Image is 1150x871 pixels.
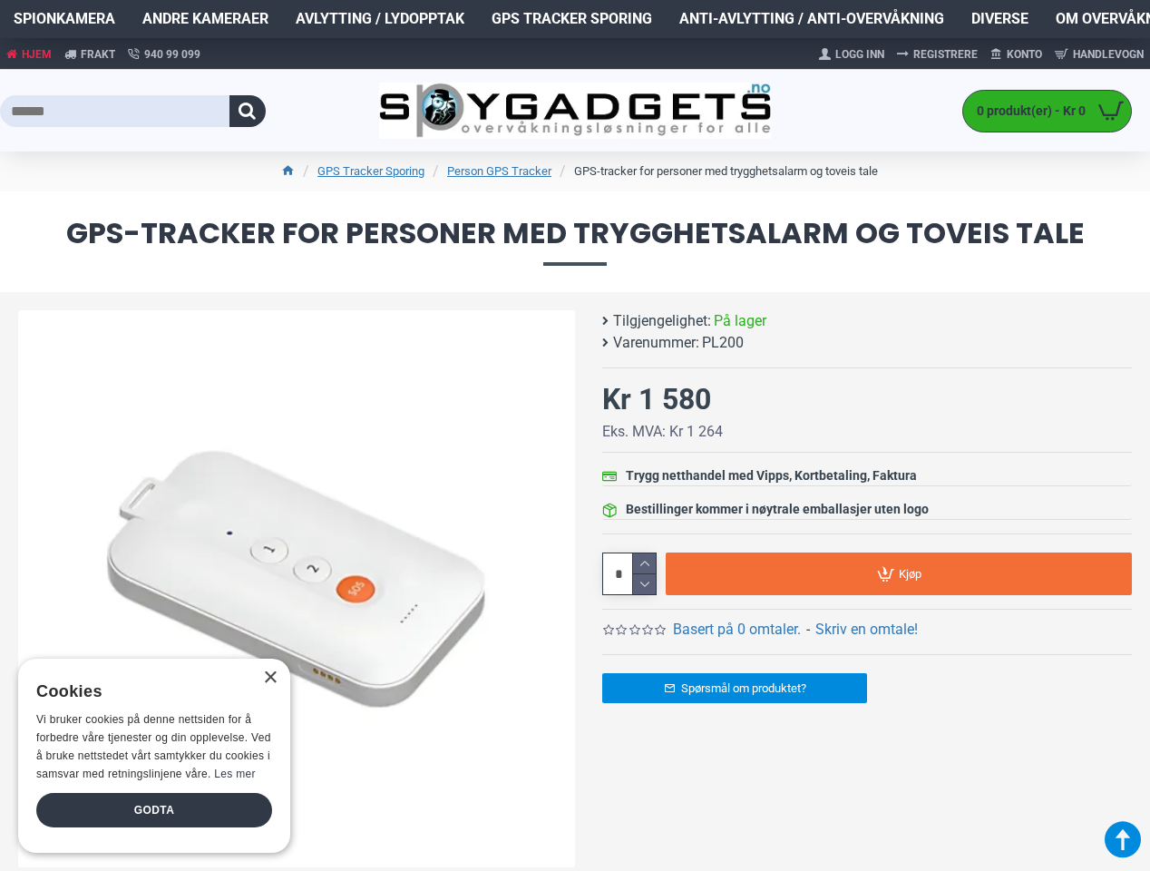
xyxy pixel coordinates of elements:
a: Registrere [891,40,984,69]
span: Anti-avlytting / Anti-overvåkning [679,8,944,30]
span: Konto [1007,46,1042,63]
span: Kjøp [899,568,921,580]
span: På lager [714,310,766,332]
a: GPS Tracker Sporing [317,162,424,181]
span: Diverse [971,8,1028,30]
img: SpyGadgets.no [379,83,770,139]
span: Hjem [22,46,52,63]
span: Vi bruker cookies på denne nettsiden for å forbedre våre tjenester og din opplevelse. Ved å bruke... [36,713,271,779]
a: Handlevogn [1048,40,1150,69]
a: Logg Inn [813,40,891,69]
span: GPS Tracker Sporing [492,8,652,30]
a: Konto [984,40,1048,69]
span: Logg Inn [835,46,884,63]
span: PL200 [702,332,744,354]
span: Registrere [913,46,978,63]
span: Avlytting / Lydopptak [296,8,464,30]
div: Cookies [36,672,260,711]
a: Spørsmål om produktet? [602,673,867,703]
b: Varenummer: [613,332,699,354]
span: 940 99 099 [144,46,200,63]
a: Frakt [58,38,122,70]
span: Spionkamera [14,8,115,30]
span: Frakt [81,46,115,63]
b: Tilgjengelighet: [613,310,711,332]
div: Bestillinger kommer i nøytrale emballasjer uten logo [626,500,929,519]
b: - [806,621,810,638]
div: Trygg netthandel med Vipps, Kortbetaling, Faktura [626,466,917,485]
span: Andre kameraer [142,8,268,30]
a: Les mer, opens a new window [214,768,255,780]
span: GPS-tracker for personer med trygghetsalarm og toveis tale [18,219,1132,265]
a: Skriv en omtale! [815,619,918,641]
div: Kr 1 580 [602,377,711,421]
a: Basert på 0 omtaler. [673,619,801,641]
a: 0 produkt(er) - Kr 0 [963,91,1131,132]
img: GPS-tracker for personer med trygghetsalarm og toveis tale [18,310,575,867]
div: Close [263,671,277,685]
span: 0 produkt(er) - Kr 0 [963,102,1090,121]
a: Person GPS Tracker [447,162,551,181]
div: Godta [36,793,272,827]
span: Handlevogn [1073,46,1144,63]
